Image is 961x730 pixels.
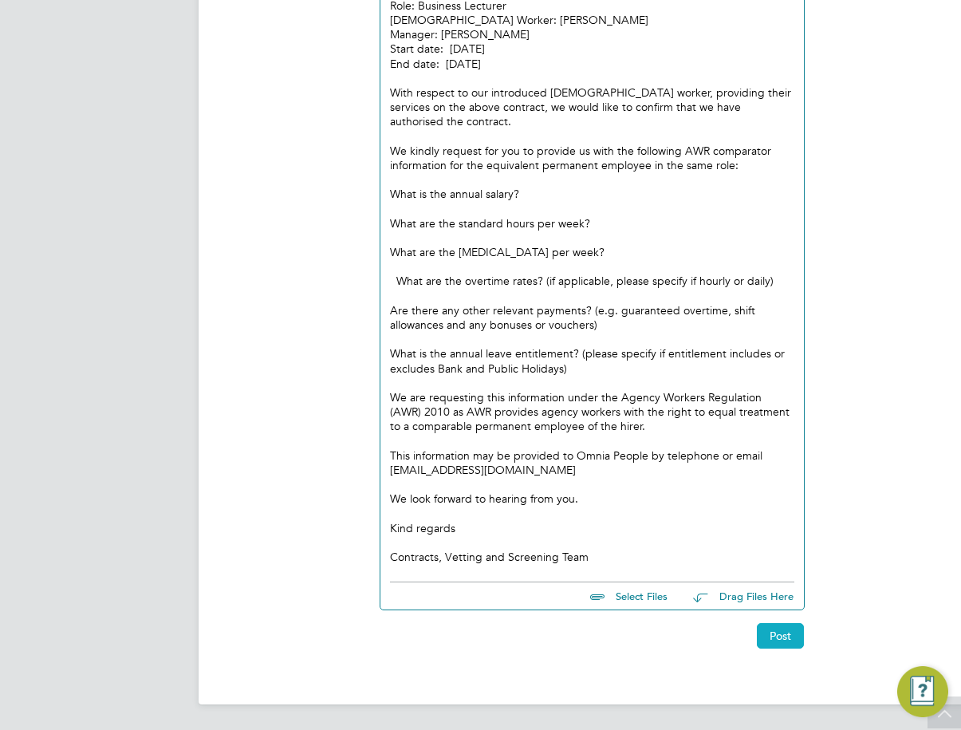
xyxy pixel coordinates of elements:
[390,346,794,375] div: What is the annual leave entitlement? (please specify if entitlement includes or excludes Bank an...
[390,144,794,172] div: We kindly request for you to provide us with the following AWR comparator information for the equ...
[897,666,948,717] button: Engage Resource Center
[390,187,794,201] div: What is the annual salary?
[757,623,804,649] button: Post
[390,27,794,41] div: Manager: [PERSON_NAME]
[390,274,794,288] div: What are the overtime rates? (if applicable, please specify if hourly or daily)
[390,448,794,477] div: This information may be provided to Omnia People by telephone or email [EMAIL_ADDRESS][DOMAIN_NAME]
[390,550,794,564] div: Contracts, Vetting and Screening Team
[390,390,794,434] div: We are requesting this information under the Agency Workers Regulation (AWR) 2010 as AWR provides...
[680,580,794,614] button: Drag Files Here
[390,521,794,535] div: Kind regards
[390,491,794,506] div: We look forward to hearing from you.
[390,57,794,71] div: End date: [DATE]
[390,13,794,27] div: [DEMOGRAPHIC_DATA] Worker: [PERSON_NAME]
[390,216,794,231] div: What are the standard hours per week?
[390,85,794,129] div: With respect to our introduced [DEMOGRAPHIC_DATA] worker, providing their services on the above c...
[390,41,794,56] div: Start date: [DATE]
[390,245,794,259] div: What are the [MEDICAL_DATA] per week?
[390,303,794,332] div: Are there any other relevant payments? (e.g. guaranteed overtime, shift allowances and any bonuse...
